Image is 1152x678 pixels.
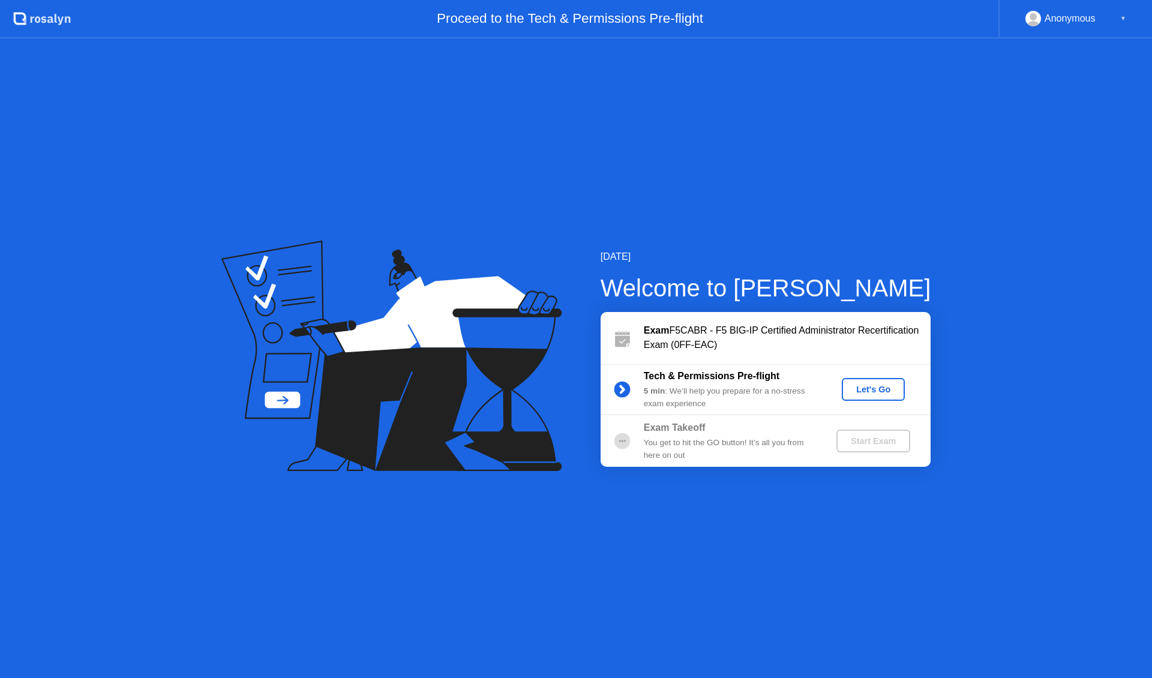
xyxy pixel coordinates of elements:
div: Anonymous [1045,11,1096,26]
b: 5 min [644,386,665,395]
div: You get to hit the GO button! It’s all you from here on out [644,437,817,461]
b: Exam [644,325,670,335]
div: Welcome to [PERSON_NAME] [601,270,931,306]
div: Start Exam [841,436,905,446]
div: [DATE] [601,250,931,264]
div: : We’ll help you prepare for a no-stress exam experience [644,385,817,410]
button: Start Exam [836,430,910,452]
button: Let's Go [842,378,905,401]
div: Let's Go [847,385,900,394]
b: Exam Takeoff [644,422,706,433]
b: Tech & Permissions Pre-flight [644,371,779,381]
div: ▼ [1120,11,1126,26]
div: F5CABR - F5 BIG-IP Certified Administrator Recertification Exam (0FF-EAC) [644,323,931,352]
